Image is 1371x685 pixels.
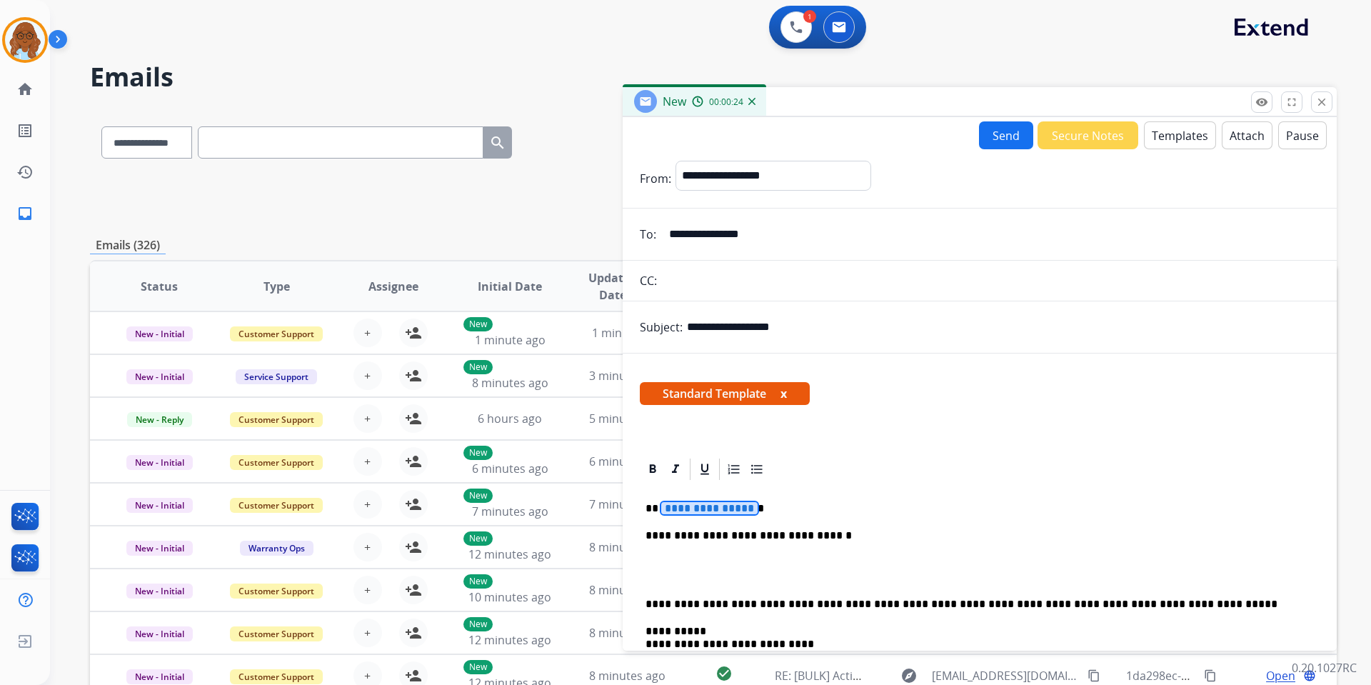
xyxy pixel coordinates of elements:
[589,368,666,384] span: 3 minutes ago
[468,632,551,648] span: 12 minutes ago
[589,668,666,684] span: 8 minutes ago
[642,459,663,480] div: Bold
[723,459,745,480] div: Ordered List
[353,404,382,433] button: +
[1285,96,1298,109] mat-icon: fullscreen
[353,361,382,390] button: +
[715,665,733,682] mat-icon: check_circle
[16,205,34,222] mat-icon: inbox
[236,369,317,384] span: Service Support
[463,360,493,374] p: New
[364,667,371,684] span: +
[640,170,671,187] p: From:
[127,412,192,427] span: New - Reply
[141,278,178,295] span: Status
[1278,121,1327,149] button: Pause
[1204,669,1217,682] mat-icon: content_copy
[405,667,422,684] mat-icon: person_add
[364,539,371,556] span: +
[1315,96,1328,109] mat-icon: close
[230,669,323,684] span: Customer Support
[463,617,493,631] p: New
[478,278,542,295] span: Initial Date
[900,667,918,684] mat-icon: explore
[230,626,323,641] span: Customer Support
[780,385,787,402] button: x
[368,278,418,295] span: Assignee
[16,122,34,139] mat-icon: list_alt
[353,619,382,647] button: +
[126,584,193,599] span: New - Initial
[405,539,422,556] mat-icon: person_add
[16,164,34,181] mat-icon: history
[230,412,323,427] span: Customer Support
[489,134,506,151] mat-icon: search
[463,574,493,589] p: New
[589,454,666,469] span: 6 minutes ago
[589,625,666,641] span: 8 minutes ago
[353,490,382,519] button: +
[1088,669,1100,682] mat-icon: content_copy
[126,455,193,470] span: New - Initial
[16,81,34,98] mat-icon: home
[472,504,548,519] span: 7 minutes ago
[230,498,323,513] span: Customer Support
[1292,659,1357,676] p: 0.20.1027RC
[405,324,422,341] mat-icon: person_add
[364,453,371,470] span: +
[126,326,193,341] span: New - Initial
[463,489,493,503] p: New
[405,367,422,384] mat-icon: person_add
[663,94,686,109] span: New
[364,581,371,599] span: +
[589,539,666,555] span: 8 minutes ago
[1255,96,1268,109] mat-icon: remove_red_eye
[472,461,548,476] span: 6 minutes ago
[463,531,493,546] p: New
[665,459,686,480] div: Italic
[589,496,666,512] span: 7 minutes ago
[126,369,193,384] span: New - Initial
[405,453,422,470] mat-icon: person_add
[405,496,422,513] mat-icon: person_add
[353,319,382,347] button: +
[463,446,493,460] p: New
[640,319,683,336] p: Subject:
[126,541,193,556] span: New - Initial
[472,375,548,391] span: 8 minutes ago
[1038,121,1138,149] button: Secure Notes
[126,626,193,641] span: New - Initial
[640,226,656,243] p: To:
[640,382,810,405] span: Standard Template
[463,660,493,674] p: New
[90,236,166,254] p: Emails (326)
[126,498,193,513] span: New - Initial
[5,20,45,60] img: avatar
[364,410,371,427] span: +
[353,533,382,561] button: +
[364,624,371,641] span: +
[1144,121,1216,149] button: Templates
[1126,668,1344,684] span: 1da298ec-204a-456e-a324-f67198b3e8a7
[775,668,1136,684] span: RE: [BULK] Action required: Extend claim approved for replacement
[581,269,646,304] span: Updated Date
[1266,667,1295,684] span: Open
[746,459,768,480] div: Bullet List
[240,541,313,556] span: Warranty Ops
[803,10,816,23] div: 1
[364,324,371,341] span: +
[932,667,1079,684] span: [EMAIL_ADDRESS][DOMAIN_NAME]
[640,272,657,289] p: CC:
[468,546,551,562] span: 12 minutes ago
[405,410,422,427] mat-icon: person_add
[405,581,422,599] mat-icon: person_add
[589,582,666,598] span: 8 minutes ago
[90,63,1337,91] h2: Emails
[353,447,382,476] button: +
[592,325,663,341] span: 1 minute ago
[364,496,371,513] span: +
[475,332,546,348] span: 1 minute ago
[405,624,422,641] mat-icon: person_add
[589,411,666,426] span: 5 minutes ago
[353,576,382,604] button: +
